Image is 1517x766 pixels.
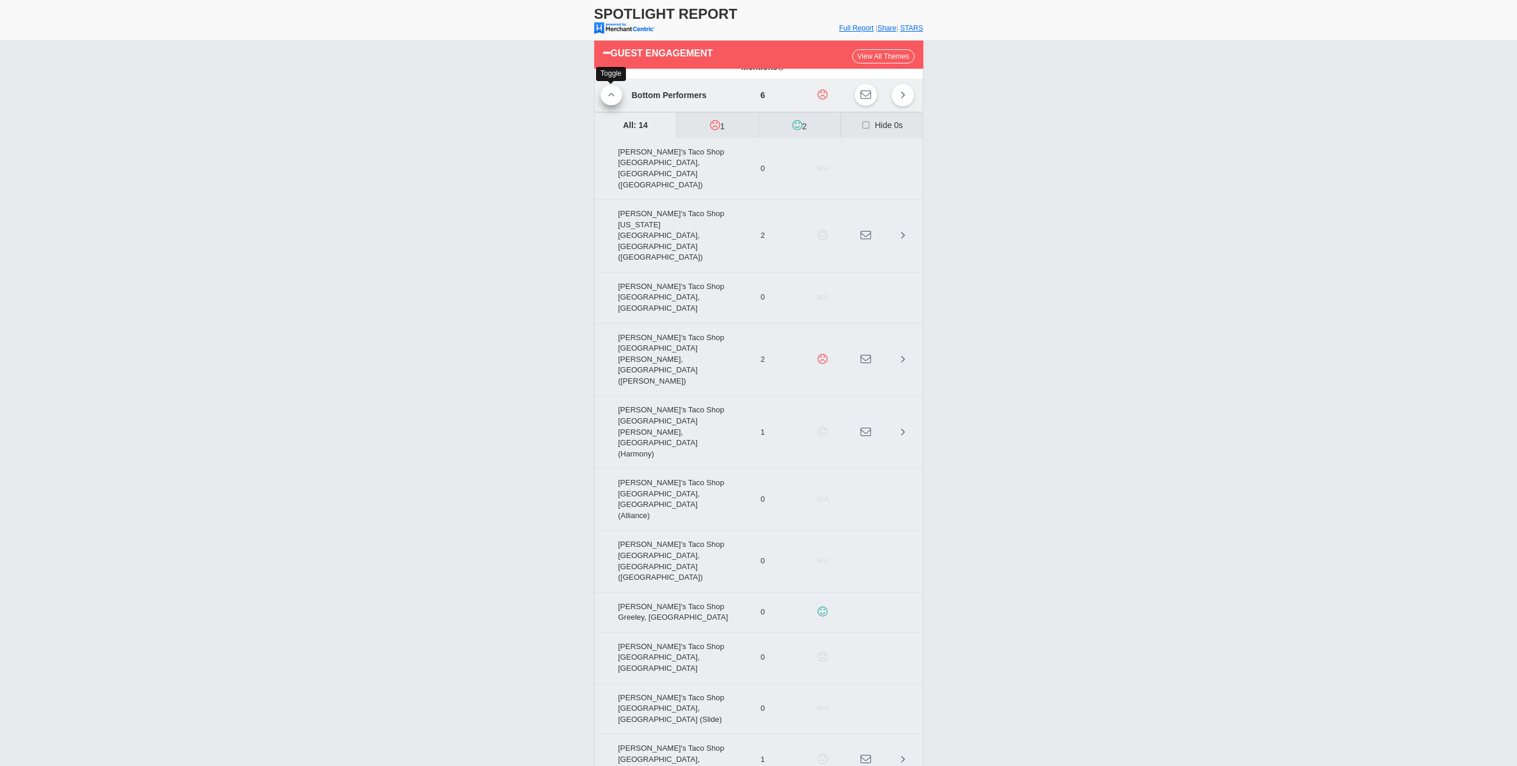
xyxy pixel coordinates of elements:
td: 0 [728,592,797,632]
label: 2 [759,113,840,138]
td: 0 [728,632,797,683]
span: | [896,24,898,32]
span: N/A [817,704,829,713]
td: 0 [728,469,797,530]
img: mc-powered-by-logo-103.png [594,22,655,34]
td: 6 [728,79,797,112]
td: [PERSON_NAME]'s Taco Shop [GEOGRAPHIC_DATA], [GEOGRAPHIC_DATA] [595,272,729,323]
label: 1 [677,113,759,138]
td: [PERSON_NAME]'s Taco Shop [GEOGRAPHIC_DATA], [GEOGRAPHIC_DATA] [595,632,729,683]
label: All: 14 [595,113,677,137]
td: 2 [728,200,797,273]
a: Share [878,24,896,32]
td: 1 [728,396,797,469]
td: [PERSON_NAME]'s Taco Shop [GEOGRAPHIC_DATA], [GEOGRAPHIC_DATA] ([GEOGRAPHIC_DATA]) [595,138,729,200]
span: N/A [817,293,829,301]
a: STARS [900,24,923,32]
a: View All Themes [852,49,915,63]
td: [PERSON_NAME]'s Taco Shop [GEOGRAPHIC_DATA], [GEOGRAPHIC_DATA] (Slide) [595,683,729,734]
td: 0 [728,683,797,734]
td: 0 [728,530,797,592]
td: [PERSON_NAME]'s Taco Shop [US_STATE][GEOGRAPHIC_DATA], [GEOGRAPHIC_DATA] ([GEOGRAPHIC_DATA]) [595,200,729,273]
td: 0 [728,272,797,323]
span: Bottom Performers [625,85,714,106]
span: | [876,24,878,32]
label: Hide 0s [841,113,923,137]
td: 0 [728,138,797,200]
td: [PERSON_NAME]'s Taco Shop [GEOGRAPHIC_DATA], [GEOGRAPHIC_DATA] (Alliance) [595,469,729,530]
div: Guest Engagement [603,45,852,61]
a: Full Report [839,24,874,32]
td: [PERSON_NAME]'s Taco Shop [GEOGRAPHIC_DATA][PERSON_NAME], [GEOGRAPHIC_DATA] (Harmony) [595,396,729,469]
td: 2 [728,323,797,396]
td: [PERSON_NAME]'s Taco Shop [GEOGRAPHIC_DATA], [GEOGRAPHIC_DATA] ([GEOGRAPHIC_DATA]) [595,530,729,592]
span: N/A [817,557,829,565]
td: [PERSON_NAME]'s Taco Shop Greeley, [GEOGRAPHIC_DATA] [595,592,729,632]
div: Toggle [596,67,626,80]
span: N/A [817,164,829,173]
td: [PERSON_NAME]'s Taco Shop [GEOGRAPHIC_DATA][PERSON_NAME], [GEOGRAPHIC_DATA] ([PERSON_NAME]) [595,323,729,396]
span: N/A [817,495,829,503]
